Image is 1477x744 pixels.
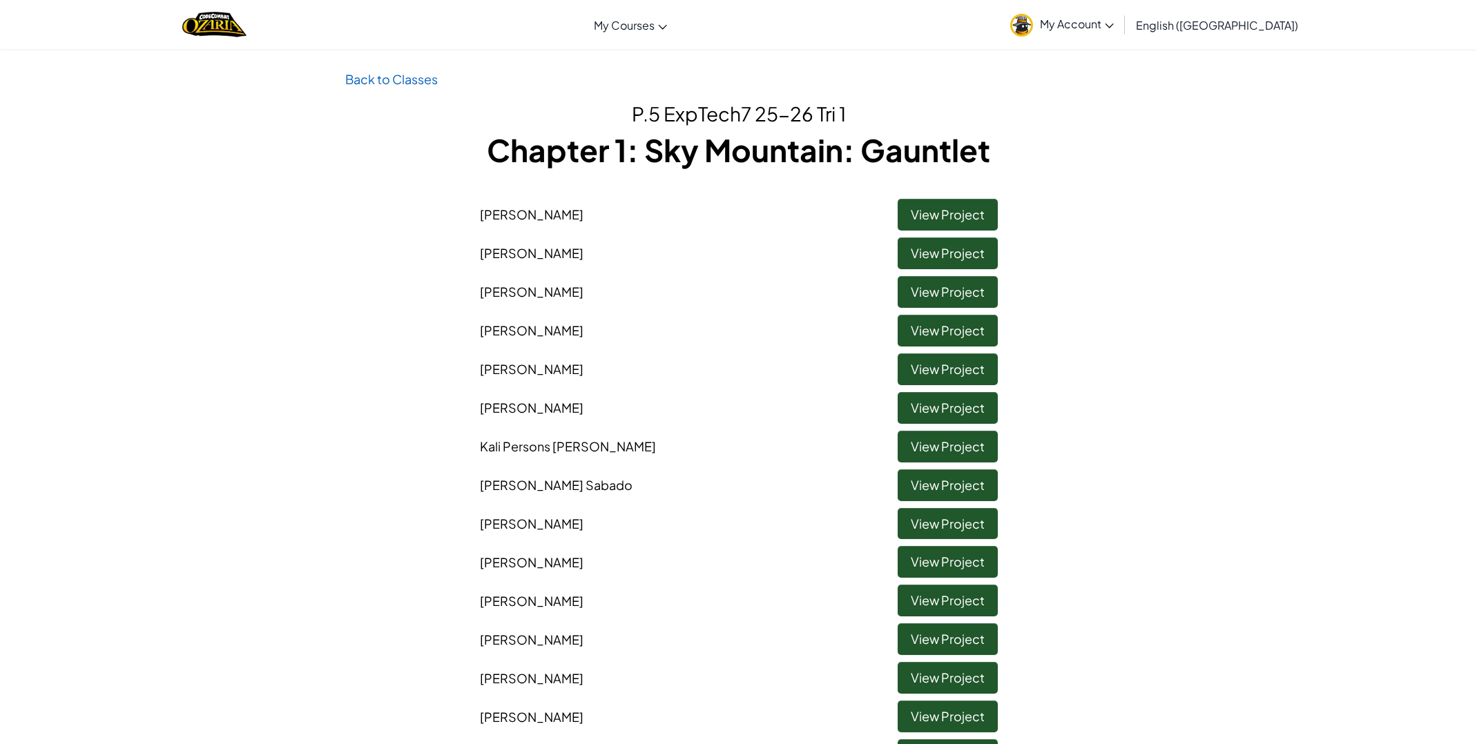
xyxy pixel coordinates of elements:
[898,585,998,616] a: View Project
[480,438,656,454] span: Kali Persons [PERSON_NAME]
[480,206,583,222] span: [PERSON_NAME]
[480,670,583,686] span: [PERSON_NAME]
[898,392,998,424] a: View Project
[898,469,998,501] a: View Project
[345,128,1132,171] h1: Chapter 1: Sky Mountain: Gauntlet
[345,71,438,87] a: Back to Classes
[898,508,998,540] a: View Project
[345,99,1132,128] h2: P.5 ExpTech7 25-26 Tri 1
[1040,17,1114,31] span: My Account
[898,701,998,732] a: View Project
[480,477,633,493] span: [PERSON_NAME] Sabado
[480,632,583,647] span: [PERSON_NAME]
[898,315,998,346] a: View Project
[480,245,583,261] span: [PERSON_NAME]
[1129,6,1305,43] a: English ([GEOGRAPHIC_DATA])
[1136,18,1298,32] span: English ([GEOGRAPHIC_DATA])
[480,322,583,338] span: [PERSON_NAME]
[898,237,998,269] a: View Project
[182,10,247,39] img: Home
[587,6,674,43] a: My Courses
[480,400,583,415] span: [PERSON_NAME]
[480,709,583,725] span: [PERSON_NAME]
[898,662,998,694] a: View Project
[898,431,998,462] a: View Project
[480,361,583,377] span: [PERSON_NAME]
[1003,3,1121,46] a: My Account
[182,10,247,39] a: Ozaria by CodeCombat logo
[480,554,583,570] span: [PERSON_NAME]
[480,284,583,300] span: [PERSON_NAME]
[898,353,998,385] a: View Project
[480,593,583,609] span: [PERSON_NAME]
[898,546,998,578] a: View Project
[1010,14,1033,37] img: avatar
[898,276,998,308] a: View Project
[898,623,998,655] a: View Project
[480,516,583,531] span: [PERSON_NAME]
[594,18,655,32] span: My Courses
[898,199,998,231] a: View Project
